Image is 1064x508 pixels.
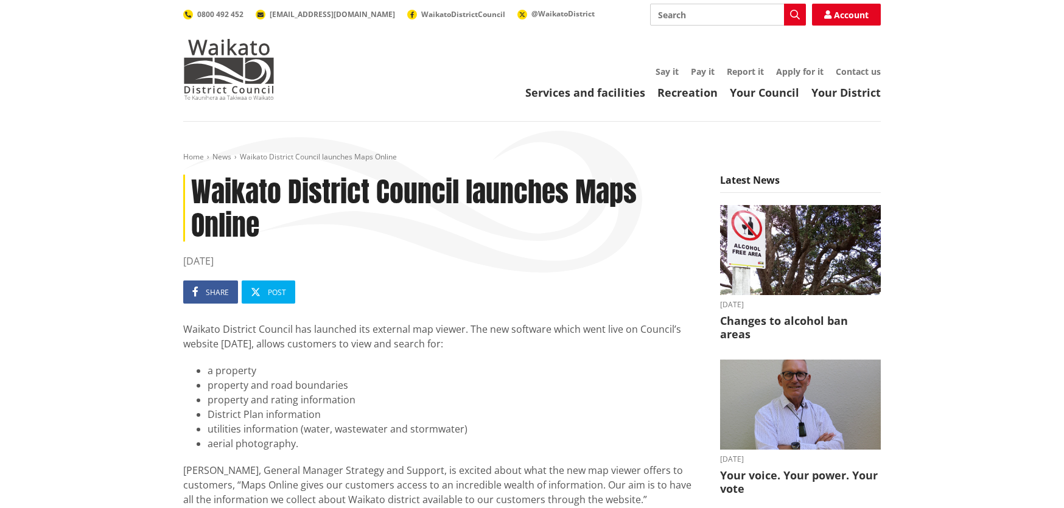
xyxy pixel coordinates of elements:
a: Your District [811,85,881,100]
li: property and road boundaries [208,378,702,392]
a: [DATE] Your voice. Your power. Your vote [720,360,881,496]
li: aerial photography. [208,436,702,451]
a: Share [183,280,238,304]
span: @WaikatoDistrict [531,9,595,19]
a: Account [812,4,881,26]
a: 0800 492 452 [183,9,243,19]
span: WaikatoDistrictCouncil [421,9,505,19]
a: Recreation [657,85,718,100]
time: [DATE] [720,301,881,308]
input: Search input [650,4,806,26]
a: Pay it [691,66,715,77]
a: Home [183,151,204,162]
li: District Plan information [208,407,702,422]
li: utilities information (water, wastewater and stormwater) [208,422,702,436]
a: Contact us [836,66,881,77]
a: WaikatoDistrictCouncil [407,9,505,19]
a: News [212,151,231,162]
img: Waikato District Council - Te Kaunihera aa Takiwaa o Waikato [183,39,275,100]
time: [DATE] [183,254,702,268]
p: Waikato District Council has launched its external map viewer. The new software which went live o... [183,322,702,351]
li: property and rating information [208,392,702,407]
h5: Latest News [720,175,881,193]
a: Your Council [730,85,799,100]
p: [PERSON_NAME], General Manager Strategy and Support, is excited about what the new map viewer off... [183,463,702,507]
span: Share [206,287,229,297]
h3: Your voice. Your power. Your vote [720,469,881,495]
a: [DATE] Changes to alcohol ban areas [720,205,881,341]
h3: Changes to alcohol ban areas [720,315,881,341]
span: Post [268,287,286,297]
time: [DATE] [720,456,881,463]
span: 0800 492 452 [197,9,243,19]
a: Services and facilities [525,85,645,100]
nav: breadcrumb [183,152,881,162]
a: [EMAIL_ADDRESS][DOMAIN_NAME] [256,9,395,19]
li: a property [208,363,702,378]
a: Report it [727,66,764,77]
a: Post [242,280,295,304]
a: @WaikatoDistrict [517,9,595,19]
a: Apply for it [776,66,824,77]
span: Waikato District Council launches Maps Online [240,151,397,162]
img: Alcohol Control Bylaw adopted - August 2025 (2) [720,205,881,296]
a: Say it [656,66,679,77]
span: [EMAIL_ADDRESS][DOMAIN_NAME] [270,9,395,19]
h1: Waikato District Council launches Maps Online [183,175,702,242]
img: Craig Hobbs [720,360,881,450]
